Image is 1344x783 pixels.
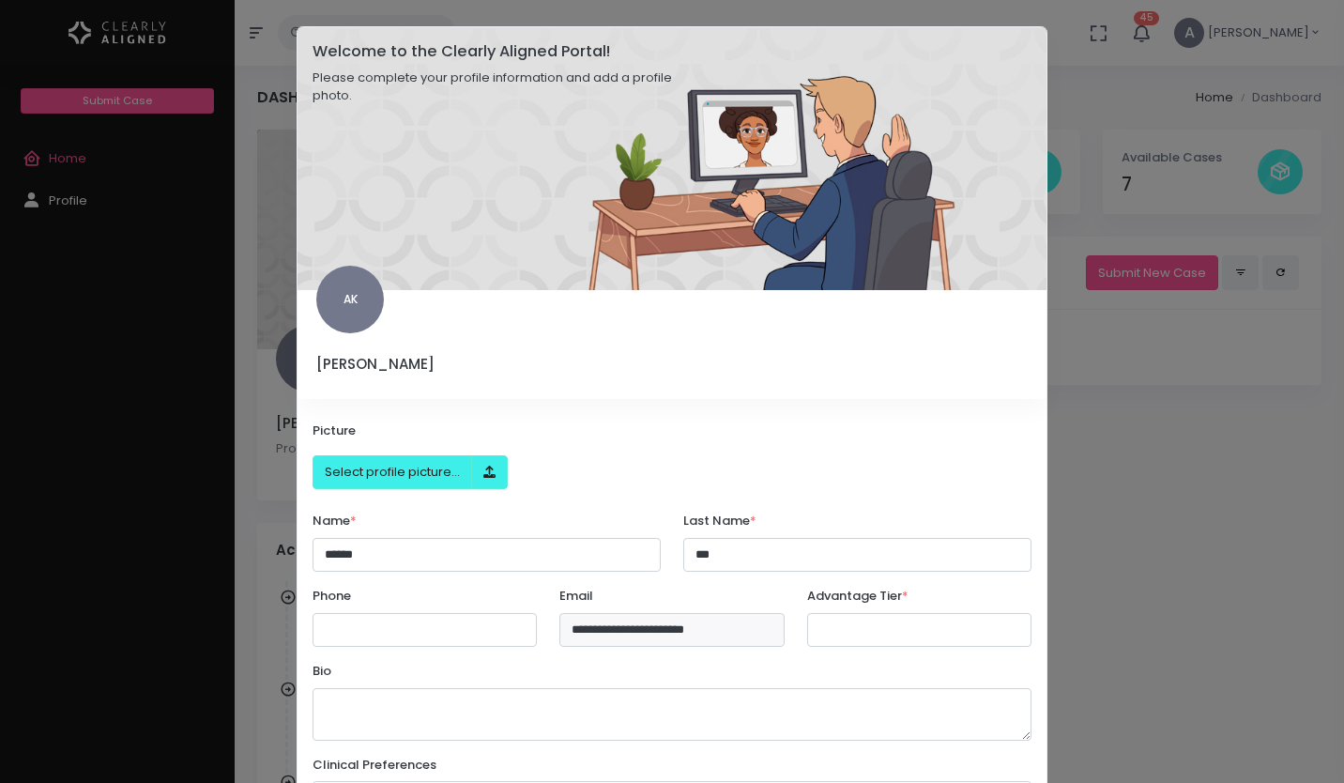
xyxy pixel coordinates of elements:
label: Clinical Preferences [313,756,436,775]
h5: Welcome to the Clearly Aligned Portal! [313,42,697,61]
label: Name [313,512,357,530]
label: Picture [313,422,356,440]
button: File [313,455,472,490]
h5: [PERSON_NAME] [316,356,539,373]
p: Please complete your profile information and add a profile photo. [313,69,697,105]
label: Phone [313,587,351,606]
label: Bio [313,662,331,681]
label: Last Name [683,512,756,530]
label: Email [559,587,593,606]
label: Advantage Tier [807,587,909,606]
span: AK [316,266,384,333]
button: File [471,455,508,490]
div: File [313,455,508,490]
